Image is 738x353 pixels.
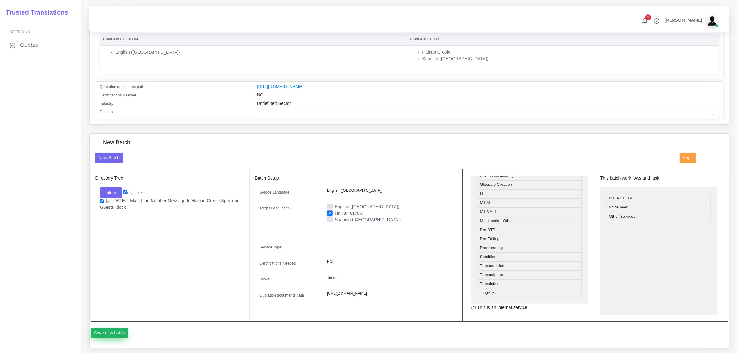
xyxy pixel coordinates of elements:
[478,289,582,298] li: TTQA (*)
[478,217,582,226] li: Multimedia - Other
[259,293,304,298] label: Quotation documents path
[2,7,68,18] a: Trusted Translations
[478,207,582,217] li: MT CATT
[683,155,693,160] span: Logs
[20,42,38,48] span: Quotes
[335,217,401,223] label: Spanish ([GEOGRAPHIC_DATA])
[335,210,363,217] label: Haitian Creole
[100,101,113,106] label: Industry
[600,176,717,181] h5: This batch workflows and task
[407,33,719,46] th: Language To
[100,33,407,46] th: Language From
[478,261,582,271] li: Transcreation
[259,190,289,195] label: Source Language
[607,212,711,221] li: Other Services
[422,56,716,62] li: Spanish ([GEOGRAPHIC_DATA])
[259,244,282,250] label: Service Type:
[327,258,453,265] p: NO
[478,198,582,208] li: MT AI
[478,244,582,253] li: Proofreading
[100,187,122,198] button: Upload
[706,15,718,27] img: avatar
[259,261,296,266] label: Certifications Needed
[95,155,123,160] a: New Batch
[100,109,113,115] label: Domain
[255,176,457,181] h5: Batch Setup
[100,84,144,90] label: Quotation documents path
[661,15,721,27] a: [PERSON_NAME]avatar
[259,276,270,282] label: Driver
[123,190,127,194] input: un/check all
[327,290,453,297] p: [URL][DOMAIN_NAME]
[103,139,130,146] h4: New Batch
[91,328,129,338] button: Save new batch
[639,18,650,25] a: 1
[2,9,68,16] h2: Trusted Translations
[645,14,651,20] span: 1
[422,49,716,56] li: Haitian Creole
[252,100,724,109] div: Undefined Sector
[478,279,582,289] li: Translation
[680,153,696,163] button: Logs
[478,180,582,190] li: Glossary Creation
[95,176,245,181] h5: Directory Tree
[327,187,453,194] p: English ([GEOGRAPHIC_DATA])
[257,84,303,89] a: [URL][DOMAIN_NAME]
[471,304,588,311] p: (*) This is an internal service
[335,203,400,210] label: English ([GEOGRAPHIC_DATA])
[259,205,290,211] label: Target Languages
[665,18,703,22] span: [PERSON_NAME]
[478,252,582,262] li: Subtitling
[5,38,76,51] a: Quotes
[115,49,403,56] li: English ([GEOGRAPHIC_DATA])
[95,153,123,163] button: New Batch
[478,235,582,244] li: Pre Editing
[100,198,240,210] a: [DATE] - Main Line Number Message to Haitian Creole Speaking Guests .docx
[10,29,30,34] span: Sections
[123,190,147,195] label: un/check all
[478,270,582,280] li: Transcription
[252,92,724,100] div: NO
[327,275,453,281] p: Time
[100,92,136,98] label: Certifications Needed
[607,203,711,212] li: Voice over
[478,171,582,181] li: File Preparation (*)
[478,189,582,199] li: IT
[607,194,711,203] li: MT+PE+E+P
[478,226,582,235] li: Pre DTP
